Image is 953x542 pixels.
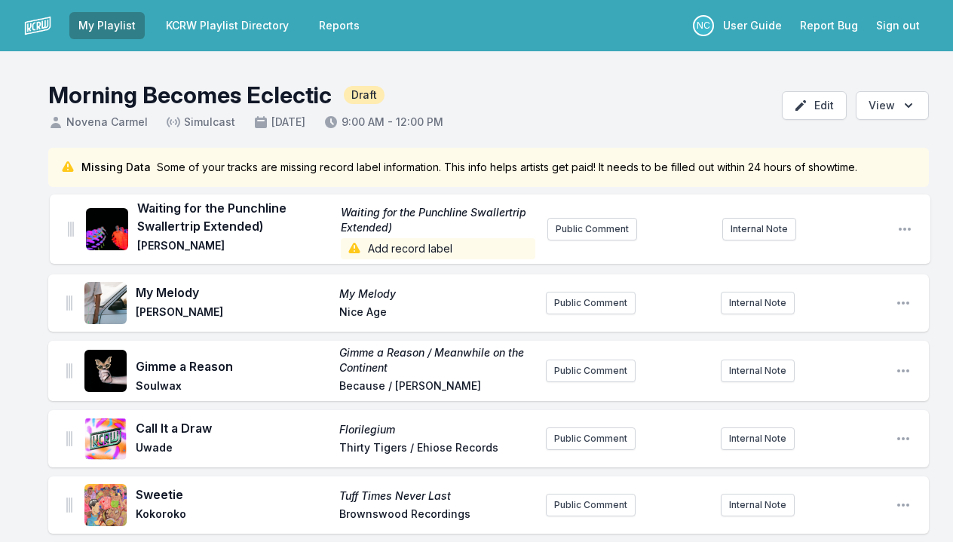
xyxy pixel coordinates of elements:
[344,86,385,104] span: Draft
[339,422,534,437] span: Florilegium
[310,12,369,39] a: Reports
[896,295,911,311] button: Open playlist item options
[856,91,929,120] button: Open options
[339,305,534,323] span: Nice Age
[323,115,443,130] span: 9:00 AM - 12:00 PM
[714,12,791,39] a: User Guide
[81,160,151,175] span: Missing Data
[721,427,795,450] button: Internal Note
[867,12,929,39] button: Sign out
[136,440,330,458] span: Uwade
[721,360,795,382] button: Internal Note
[896,498,911,513] button: Open playlist item options
[84,350,127,392] img: Gimme a Reason / Meanwhile on the Continent
[721,494,795,516] button: Internal Note
[253,115,305,130] span: [DATE]
[48,81,332,109] h1: Morning Becomes Eclectic
[157,12,298,39] a: KCRW Playlist Directory
[136,357,330,375] span: Gimme a Reason
[136,419,330,437] span: Call It a Draw
[136,507,330,525] span: Kokoroko
[339,507,534,525] span: Brownswood Recordings
[546,427,636,450] button: Public Comment
[339,440,534,458] span: Thirty Tigers / Ehiose Records
[69,12,145,39] a: My Playlist
[339,378,534,397] span: Because / [PERSON_NAME]
[546,494,636,516] button: Public Comment
[48,115,148,130] span: Novena Carmel
[166,115,235,130] span: Simulcast
[896,431,911,446] button: Open playlist item options
[339,488,534,504] span: Tuff Times Never Last
[339,286,534,302] span: My Melody
[791,12,867,39] a: Report Bug
[136,283,330,302] span: My Melody
[339,345,534,375] span: Gimme a Reason / Meanwhile on the Continent
[693,15,714,36] p: Novena Carmel
[24,12,51,39] img: logo-white-87cec1fa9cbef997252546196dc51331.png
[721,292,795,314] button: Internal Note
[157,160,857,175] span: Some of your tracks are missing record label information. This info helps artists get paid! It ne...
[546,360,636,382] button: Public Comment
[84,418,127,460] img: Florilegium
[84,282,127,324] img: My Melody
[136,305,330,323] span: [PERSON_NAME]
[136,485,330,504] span: Sweetie
[896,363,911,378] button: Open playlist item options
[136,378,330,397] span: Soulwax
[782,91,847,120] button: Edit
[84,484,127,526] img: Tuff Times Never Last
[546,292,636,314] button: Public Comment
